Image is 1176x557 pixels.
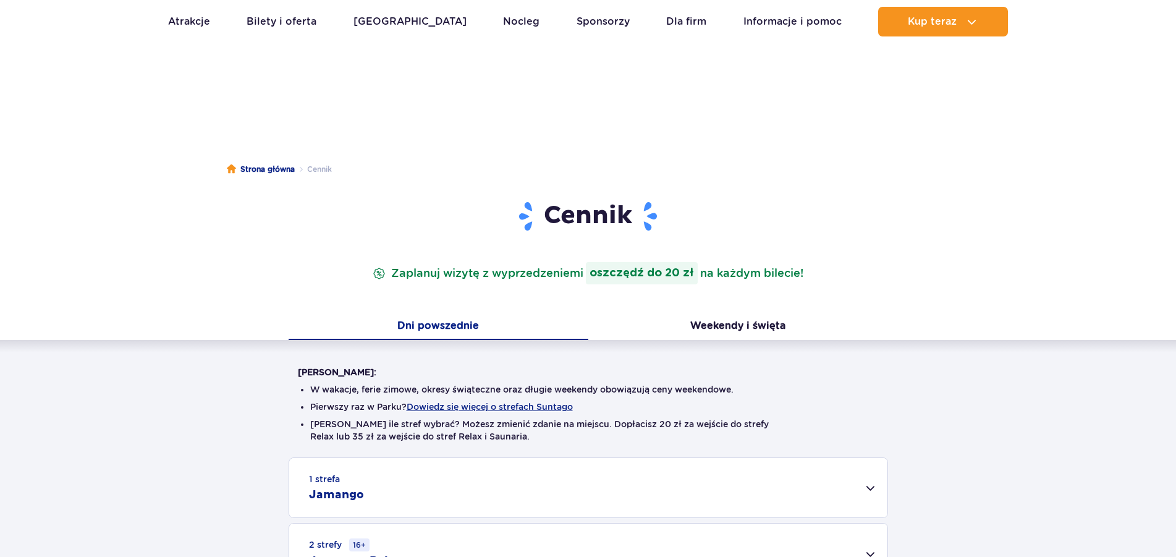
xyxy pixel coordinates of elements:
[586,262,698,284] strong: oszczędź do 20 zł
[666,7,706,36] a: Dla firm
[295,163,332,176] li: Cennik
[289,314,588,340] button: Dni powszednie
[227,163,295,176] a: Strona główna
[349,538,370,551] small: 16+
[168,7,210,36] a: Atrakcje
[310,383,866,396] li: W wakacje, ferie zimowe, okresy świąteczne oraz długie weekendy obowiązują ceny weekendowe.
[407,402,573,412] button: Dowiedz się więcej o strefach Suntago
[878,7,1008,36] button: Kup teraz
[310,418,866,443] li: [PERSON_NAME] ile stref wybrać? Możesz zmienić zdanie na miejscu. Dopłacisz 20 zł za wejście do s...
[353,7,467,36] a: [GEOGRAPHIC_DATA]
[298,367,376,377] strong: [PERSON_NAME]:
[298,200,879,232] h1: Cennik
[588,314,888,340] button: Weekendy i święta
[743,7,842,36] a: Informacje i pomoc
[503,7,539,36] a: Nocleg
[577,7,630,36] a: Sponsorzy
[309,473,340,485] small: 1 strefa
[370,262,806,284] p: Zaplanuj wizytę z wyprzedzeniem na każdym bilecie!
[908,16,957,27] span: Kup teraz
[310,401,866,413] li: Pierwszy raz w Parku?
[309,488,364,503] h2: Jamango
[309,538,370,551] small: 2 strefy
[247,7,316,36] a: Bilety i oferta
